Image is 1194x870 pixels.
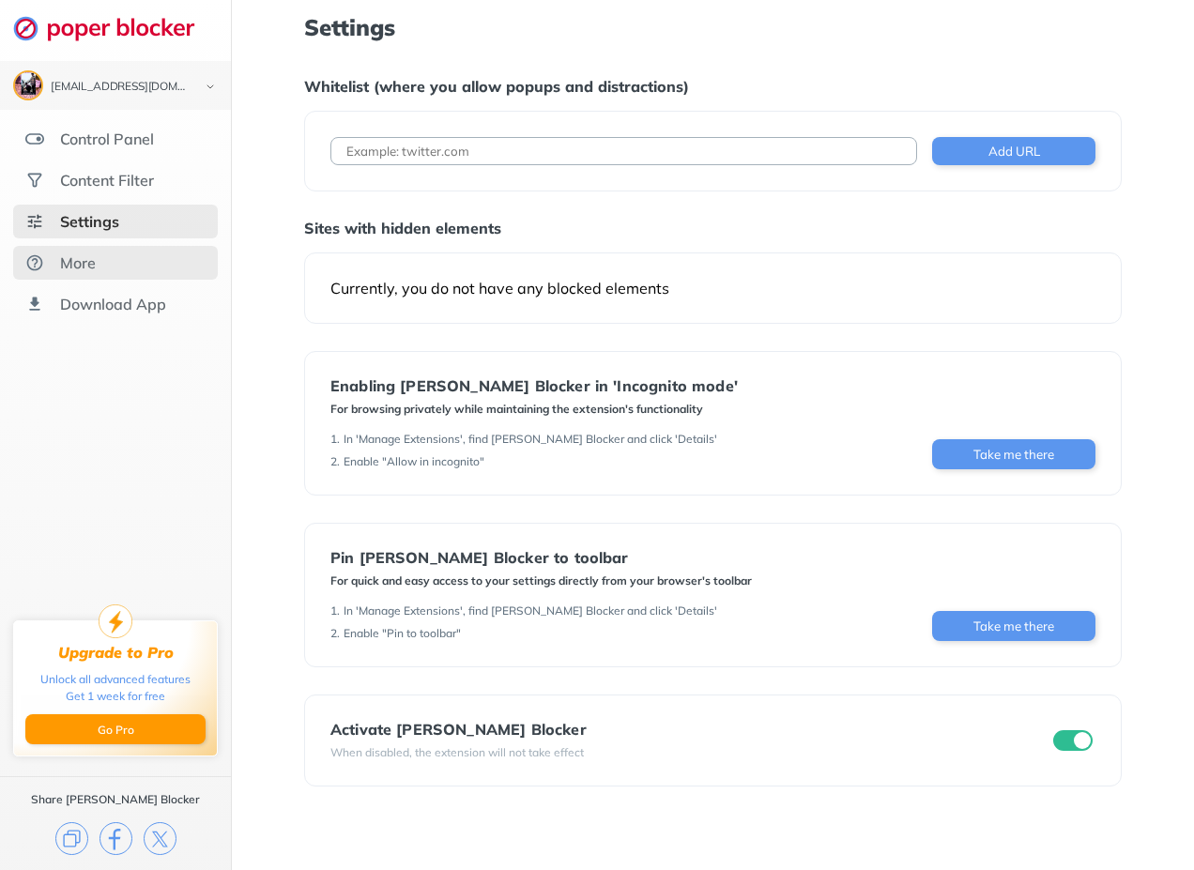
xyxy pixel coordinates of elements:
div: When disabled, the extension will not take effect [330,745,587,760]
div: In 'Manage Extensions', find [PERSON_NAME] Blocker and click 'Details' [344,603,717,618]
img: upgrade-to-pro.svg [99,604,132,638]
div: Unlock all advanced features [40,671,191,688]
div: Settings [60,212,119,231]
button: Go Pro [25,714,206,744]
h1: Settings [304,15,1122,39]
div: Whitelist (where you allow popups and distractions) [304,77,1122,96]
div: 2 . [330,454,340,469]
div: Enable "Allow in incognito" [344,454,484,469]
div: Control Panel [60,130,154,148]
div: Pin [PERSON_NAME] Blocker to toolbar [330,549,752,566]
div: In 'Manage Extensions', find [PERSON_NAME] Blocker and click 'Details' [344,432,717,447]
img: download-app.svg [25,295,44,313]
div: Get 1 week for free [66,688,165,705]
div: Content Filter [60,171,154,190]
div: Enabling [PERSON_NAME] Blocker in 'Incognito mode' [330,377,738,394]
img: about.svg [25,253,44,272]
div: Enable "Pin to toolbar" [344,626,461,641]
div: Upgrade to Pro [58,644,174,662]
img: social.svg [25,171,44,190]
button: Take me there [932,611,1095,641]
input: Example: twitter.com [330,137,917,165]
div: Activate [PERSON_NAME] Blocker [330,721,587,738]
div: Currently, you do not have any blocked elements [330,279,1095,298]
img: facebook.svg [99,822,132,855]
div: More [60,253,96,272]
img: features.svg [25,130,44,148]
div: 1 . [330,603,340,618]
div: Download App [60,295,166,313]
img: settings-selected.svg [25,212,44,231]
div: For browsing privately while maintaining the extension's functionality [330,402,738,417]
div: For quick and easy access to your settings directly from your browser's toolbar [330,573,752,588]
button: Add URL [932,137,1095,165]
div: kalihib0i808@gmail.com [51,81,190,94]
div: Sites with hidden elements [304,219,1122,237]
img: copy.svg [55,822,88,855]
img: ACg8ocKg9i831RfudrQk0sBHN30SDodQIhVyfjbhb_dMUtV1Pm0tRos3=s96-c [15,72,41,99]
button: Take me there [932,439,1095,469]
img: x.svg [144,822,176,855]
div: 2 . [330,626,340,641]
div: Share [PERSON_NAME] Blocker [31,792,200,807]
img: chevron-bottom-black.svg [199,77,222,97]
img: logo-webpage.svg [13,15,215,41]
div: 1 . [330,432,340,447]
